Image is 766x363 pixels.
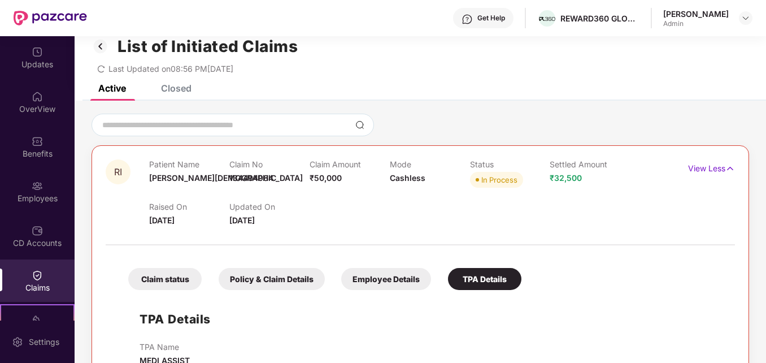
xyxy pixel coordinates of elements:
img: svg+xml;base64,PHN2ZyBpZD0iSGVscC0zMngzMiIgeG1sbnM9Imh0dHA6Ly93d3cudzMub3JnLzIwMDAvc3ZnIiB3aWR0aD... [462,14,473,25]
img: svg+xml;base64,PHN2ZyBpZD0iVXBkYXRlZCIgeG1sbnM9Imh0dHA6Ly93d3cudzMub3JnLzIwMDAvc3ZnIiB3aWR0aD0iMj... [32,46,43,58]
p: Claim No [229,159,310,169]
div: Policy & Claim Details [219,268,325,290]
span: Last Updated on 08:56 PM[DATE] [108,64,233,74]
img: svg+xml;base64,PHN2ZyBpZD0iSG9tZSIgeG1sbnM9Imh0dHA6Ly93d3cudzMub3JnLzIwMDAvc3ZnIiB3aWR0aD0iMjAiIG... [32,91,43,102]
div: Closed [161,83,191,94]
span: [PERSON_NAME][DEMOGRAPHIC_DATA] [149,173,303,183]
span: ₹32,500 [550,173,582,183]
div: Settings [25,336,63,348]
p: Patient Name [149,159,229,169]
img: svg+xml;base64,PHN2ZyBpZD0iU2V0dGluZy0yMHgyMCIgeG1sbnM9Imh0dHA6Ly93d3cudzMub3JnLzIwMDAvc3ZnIiB3aW... [12,336,23,348]
div: Claim status [128,268,202,290]
h1: TPA Details [140,310,211,329]
p: TPA Name [140,342,190,352]
span: redo [97,64,105,74]
img: svg+xml;base64,PHN2ZyB3aWR0aD0iMzIiIGhlaWdodD0iMzIiIHZpZXdCb3g9IjAgMCAzMiAzMiIgZmlsbD0ibm9uZSIgeG... [92,37,110,56]
p: Mode [390,159,470,169]
div: Active [98,83,126,94]
p: Claim Amount [310,159,390,169]
img: svg+xml;base64,PHN2ZyBpZD0iRHJvcGRvd24tMzJ4MzIiIHhtbG5zPSJodHRwOi8vd3d3LnczLm9yZy8yMDAwL3N2ZyIgd2... [741,14,750,23]
img: svg+xml;base64,PHN2ZyBpZD0iQ2xhaW0iIHhtbG5zPSJodHRwOi8vd3d3LnczLm9yZy8yMDAwL3N2ZyIgd2lkdGg9IjIwIi... [32,270,43,281]
p: View Less [688,159,735,175]
p: Status [470,159,550,169]
img: svg+xml;base64,PHN2ZyBpZD0iQmVuZWZpdHMiIHhtbG5zPSJodHRwOi8vd3d3LnczLm9yZy8yMDAwL3N2ZyIgd2lkdGg9Ij... [32,136,43,147]
h1: List of Initiated Claims [117,37,298,56]
div: Admin [663,19,729,28]
p: Raised On [149,202,229,211]
img: svg+xml;base64,PHN2ZyBpZD0iRW1wbG95ZWVzIiB4bWxucz0iaHR0cDovL3d3dy53My5vcmcvMjAwMC9zdmciIHdpZHRoPS... [32,180,43,192]
img: R360%20LOGO.png [539,17,555,21]
img: svg+xml;base64,PHN2ZyB4bWxucz0iaHR0cDovL3d3dy53My5vcmcvMjAwMC9zdmciIHdpZHRoPSIyMSIgaGVpZ2h0PSIyMC... [32,314,43,326]
span: 134494964 [229,173,273,183]
span: [DATE] [229,215,255,225]
div: Get Help [477,14,505,23]
img: New Pazcare Logo [14,11,87,25]
img: svg+xml;base64,PHN2ZyB4bWxucz0iaHR0cDovL3d3dy53My5vcmcvMjAwMC9zdmciIHdpZHRoPSIxNyIgaGVpZ2h0PSIxNy... [725,162,735,175]
div: TPA Details [448,268,521,290]
div: REWARD360 GLOBAL SERVICES PRIVATE LIMITED [560,13,639,24]
span: [DATE] [149,215,175,225]
p: Settled Amount [550,159,630,169]
div: [PERSON_NAME] [663,8,729,19]
img: svg+xml;base64,PHN2ZyBpZD0iQ0RfQWNjb3VudHMiIGRhdGEtbmFtZT0iQ0QgQWNjb3VudHMiIHhtbG5zPSJodHRwOi8vd3... [32,225,43,236]
span: ₹50,000 [310,173,342,183]
div: Employee Details [341,268,431,290]
div: In Process [481,174,517,185]
img: svg+xml;base64,PHN2ZyBpZD0iU2VhcmNoLTMyeDMyIiB4bWxucz0iaHR0cDovL3d3dy53My5vcmcvMjAwMC9zdmciIHdpZH... [355,120,364,129]
span: RI [114,167,122,177]
p: Updated On [229,202,310,211]
span: Cashless [390,173,425,183]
